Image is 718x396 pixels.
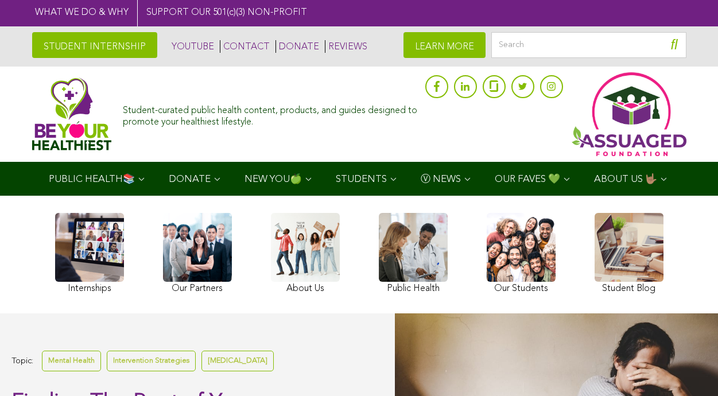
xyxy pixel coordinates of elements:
span: NEW YOU🍏 [244,174,302,184]
a: LEARN MORE [403,32,486,58]
span: Topic: [11,354,33,369]
a: STUDENT INTERNSHIP [32,32,157,58]
span: Ⓥ NEWS [421,174,461,184]
a: REVIEWS [325,40,367,53]
input: Search [491,32,686,58]
img: glassdoor [490,80,498,92]
a: [MEDICAL_DATA] [201,351,274,371]
img: Assuaged App [572,72,686,156]
iframe: Chat Widget [661,341,718,396]
a: Mental Health [42,351,101,371]
span: STUDENTS [336,174,387,184]
span: PUBLIC HEALTH📚 [49,174,135,184]
a: YOUTUBE [169,40,214,53]
span: DONATE [169,174,211,184]
span: OUR FAVES 💚 [495,174,560,184]
div: Navigation Menu [32,162,686,196]
div: Student-curated public health content, products, and guides designed to promote your healthiest l... [123,100,419,127]
a: DONATE [275,40,319,53]
img: Assuaged [32,77,112,150]
a: CONTACT [220,40,270,53]
a: Intervention Strategies [107,351,196,371]
span: ABOUT US 🤟🏽 [594,174,657,184]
